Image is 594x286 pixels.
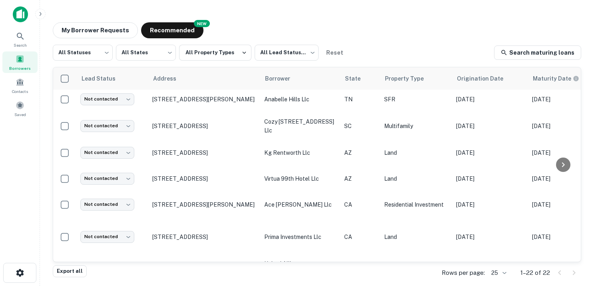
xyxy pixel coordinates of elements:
a: Search [2,28,38,50]
p: [DATE] [456,122,524,130]
p: [STREET_ADDRESS] [152,122,256,130]
div: Not contacted [80,120,134,132]
p: CA [344,200,376,209]
p: SFR [384,95,448,104]
p: [DATE] [456,200,524,209]
span: Saved [14,111,26,118]
div: NEW [194,20,210,27]
div: All Lead Statuses [255,42,319,63]
h6: Maturity Date [533,74,571,83]
p: CA [344,233,376,241]
p: [STREET_ADDRESS][PERSON_NAME] [152,201,256,208]
div: Not contacted [80,231,134,243]
p: cozy [STREET_ADDRESS] llc [264,117,336,135]
p: [DATE] [456,95,524,104]
p: TN [344,95,376,104]
p: [DATE] [456,233,524,241]
a: Saved [2,98,38,119]
span: Contacts [12,88,28,95]
p: Rows per page: [442,268,485,278]
p: [DATE] [456,174,524,183]
button: Recommended [141,22,203,38]
p: anabelle hills llc [264,95,336,104]
p: SC [344,122,376,130]
a: Contacts [2,75,38,96]
p: Multifamily [384,122,448,130]
p: Land [384,148,448,157]
p: [STREET_ADDRESS] [152,175,256,182]
img: capitalize-icon.png [13,6,28,22]
p: AZ [344,174,376,183]
p: prima investments llc [264,233,336,241]
p: united alliance investments ll [264,259,336,277]
div: Maturity dates displayed may be estimated. Please contact the lender for the most accurate maturi... [533,74,579,83]
span: Search [14,42,27,48]
button: Export all [53,265,87,277]
a: Borrowers [2,51,38,73]
span: State [345,74,371,83]
span: Property Type [385,74,434,83]
div: Not contacted [80,173,134,184]
span: Origination Date [457,74,514,83]
span: Lead Status [81,74,126,83]
button: My Borrower Requests [53,22,138,38]
th: Origination Date [452,67,528,90]
p: Land [384,174,448,183]
div: 25 [488,267,508,279]
span: Borrowers [9,65,31,71]
th: Property Type [380,67,452,90]
div: Not contacted [80,147,134,158]
div: Not contacted [80,93,134,105]
p: ace [PERSON_NAME] llc [264,200,336,209]
p: Residential Investment [384,200,448,209]
button: All Property Types [179,45,251,61]
th: Lead Status [76,67,148,90]
iframe: Chat Widget [554,222,594,260]
p: AZ [344,148,376,157]
p: virtua 99th hotel llc [264,174,336,183]
p: [STREET_ADDRESS][PERSON_NAME] [152,96,256,103]
th: State [340,67,380,90]
p: [STREET_ADDRESS] [152,233,256,241]
p: [STREET_ADDRESS] [152,149,256,156]
p: 1–22 of 22 [520,268,550,278]
th: Address [148,67,260,90]
span: Address [153,74,187,83]
div: Not contacted [80,199,134,210]
div: All States [116,42,176,63]
p: Land [384,233,448,241]
button: Reset [322,45,347,61]
th: Borrower [260,67,340,90]
p: [DATE] [456,148,524,157]
span: Maturity dates displayed may be estimated. Please contact the lender for the most accurate maturi... [533,74,590,83]
span: Borrower [265,74,301,83]
div: All Statuses [53,42,113,63]
p: kg rentworth llc [264,148,336,157]
a: Search maturing loans [494,45,581,60]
